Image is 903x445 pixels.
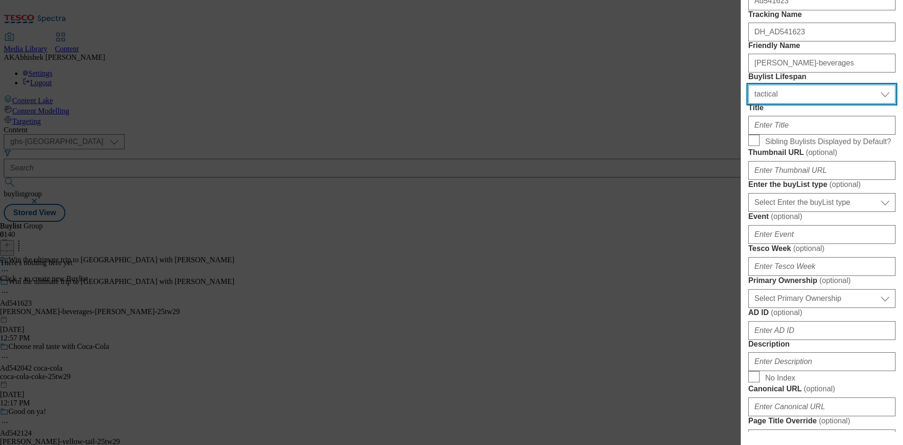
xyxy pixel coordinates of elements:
[793,244,824,252] span: ( optional )
[748,321,895,340] input: Enter AD ID
[748,244,895,253] label: Tesco Week
[748,212,895,221] label: Event
[819,417,850,425] span: ( optional )
[819,276,851,284] span: ( optional )
[829,180,861,188] span: ( optional )
[748,352,895,371] input: Enter Description
[771,308,802,316] span: ( optional )
[748,104,895,112] label: Title
[748,225,895,244] input: Enter Event
[748,384,895,394] label: Canonical URL
[748,116,895,135] input: Enter Title
[806,148,837,156] span: ( optional )
[748,148,895,157] label: Thumbnail URL
[748,397,895,416] input: Enter Canonical URL
[748,73,895,81] label: Buylist Lifespan
[804,385,835,393] span: ( optional )
[765,374,795,382] span: No Index
[748,340,895,348] label: Description
[748,161,895,180] input: Enter Thumbnail URL
[748,180,895,189] label: Enter the buyList type
[765,138,891,146] span: Sibling Buylists Displayed by Default?
[748,257,895,276] input: Enter Tesco Week
[771,212,802,220] span: ( optional )
[748,41,895,50] label: Friendly Name
[748,23,895,41] input: Enter Tracking Name
[748,416,895,426] label: Page Title Override
[748,54,895,73] input: Enter Friendly Name
[748,276,895,285] label: Primary Ownership
[748,308,895,317] label: AD ID
[748,10,895,19] label: Tracking Name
